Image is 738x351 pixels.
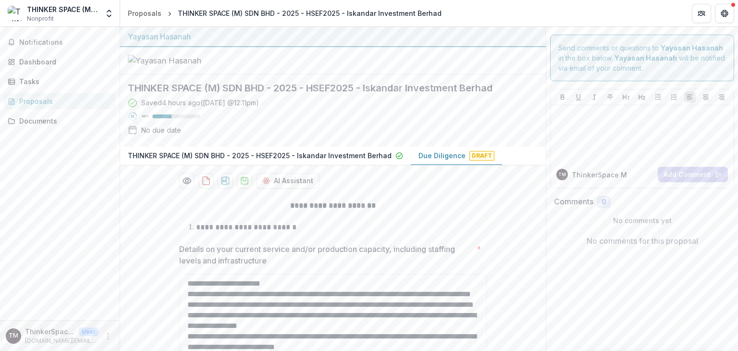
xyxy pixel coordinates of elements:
button: AI Assistant [256,173,320,188]
nav: breadcrumb [124,6,445,20]
button: Partners [692,4,711,23]
span: Draft [469,151,494,161]
a: Dashboard [4,54,116,70]
div: ThinkerSpace Malaysia [9,333,18,339]
button: Align Center [700,91,712,103]
p: No comments yet [554,215,730,226]
div: Send comments or questions to in the box below. will be notified via email of your comment. [550,35,734,81]
button: Add Comment [658,167,728,182]
p: Details on your current service and/or production capacity, including staffing levels and infrast... [179,243,473,266]
a: Proposals [4,93,116,109]
a: Documents [4,113,116,129]
button: Heading 1 [620,91,632,103]
button: download-proposal [198,173,214,188]
button: download-proposal [237,173,252,188]
p: User [79,327,98,336]
strong: Yayasan Hasanah [615,54,677,62]
button: download-proposal [218,173,233,188]
button: Notifications [4,35,116,50]
button: Underline [573,91,584,103]
div: Dashboard [19,57,108,67]
p: No comments for this proposal [587,235,698,247]
button: Italicize [589,91,600,103]
button: Open entity switcher [102,4,116,23]
div: Documents [19,116,108,126]
button: Strike [604,91,616,103]
p: 40 % [141,113,148,120]
button: Bullet List [652,91,664,103]
img: Yayasan Hasanah [128,55,224,66]
button: Preview 5ee2c1ae-9ae0-4ba4-a16a-6d7452041191-1.pdf [179,173,195,188]
button: Heading 2 [636,91,648,103]
strong: Yayasan Hasanah [661,44,723,52]
span: 0 [602,198,606,206]
div: THINKER SPACE (M) SDN BHD - 2025 - HSEF2025 - Iskandar Investment Berhad [178,8,442,18]
img: THINKER SPACE (M) SDN BHD [8,6,23,21]
p: ThinkerSpace [GEOGRAPHIC_DATA] [25,326,75,337]
button: Get Help [715,4,734,23]
div: Tasks [19,76,108,87]
span: Notifications [19,38,112,47]
button: Ordered List [668,91,680,103]
div: Proposals [128,8,161,18]
a: Tasks [4,74,116,89]
div: No due date [141,125,181,135]
button: Align Left [684,91,696,103]
button: More [102,330,114,342]
span: Nonprofit [27,14,54,23]
h2: Comments [554,197,593,206]
button: Align Right [716,91,727,103]
div: Yayasan Hasanah [128,31,538,42]
div: THINKER SPACE (M) SDN BHD [27,4,98,14]
div: Proposals [19,96,108,106]
button: Bold [557,91,568,103]
p: [DOMAIN_NAME][EMAIL_ADDRESS][DOMAIN_NAME] [25,337,98,345]
div: ThinkerSpace Malaysia [558,172,566,177]
p: THINKER SPACE (M) SDN BHD - 2025 - HSEF2025 - Iskandar Investment Berhad [128,150,392,161]
p: Due Diligence [418,150,466,161]
p: ThinkerSpace M [572,170,627,180]
a: Proposals [124,6,165,20]
div: Saved 4 hours ago ( [DATE] @ 12:11pm ) [141,98,259,108]
h2: THINKER SPACE (M) SDN BHD - 2025 - HSEF2025 - Iskandar Investment Berhad [128,82,523,94]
